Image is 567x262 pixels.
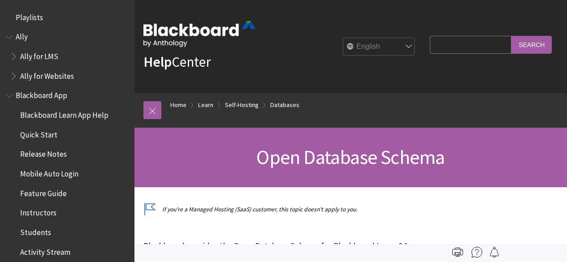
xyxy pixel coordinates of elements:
a: Home [170,99,186,111]
span: Feature Guide [20,186,67,198]
p: If you're a Managed Hosting (SaaS) customer, this topic doesn't apply to you. [143,205,425,214]
a: HelpCenter [143,53,211,71]
strong: Help [143,53,172,71]
select: Site Language Selector [343,38,415,56]
span: Ally for Websites [20,69,74,81]
span: Quick Start [20,127,57,139]
img: Print [452,247,463,258]
span: Blackboard App [16,88,67,100]
input: Search [511,36,552,53]
span: Mobile Auto Login [20,166,78,178]
span: Instructors [20,206,56,218]
span: Release Notes [20,147,67,159]
img: Follow this page [489,247,500,258]
img: Blackboard by Anthology [143,21,255,47]
a: Databases [270,99,299,111]
nav: Book outline for Playlists [5,10,129,25]
span: Ally for LMS [20,49,58,61]
span: Students [20,225,51,237]
span: Ally [16,30,28,42]
a: Self-Hosting [225,99,259,111]
img: More help [472,247,482,258]
nav: Book outline for Anthology Ally Help [5,30,129,84]
span: Playlists [16,10,43,22]
span: Blackboard Learn App Help [20,107,108,120]
span: Open Database Schema [256,145,445,169]
a: Learn [198,99,213,111]
span: Activity Stream [20,245,70,257]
